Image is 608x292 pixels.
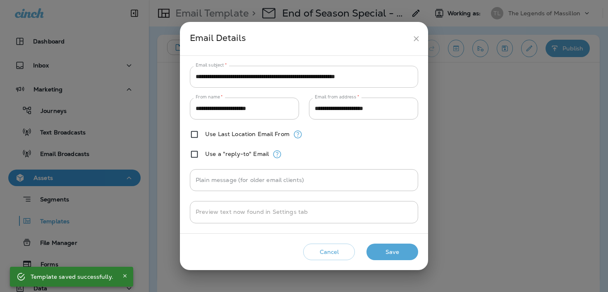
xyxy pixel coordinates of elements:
button: Save [366,244,418,261]
button: Close [120,271,130,281]
label: Use Last Location Email From [205,131,290,137]
div: Email Details [190,31,409,46]
label: Email from address [315,94,359,100]
button: Cancel [303,244,355,261]
label: Email subject [196,62,227,68]
div: Template saved successfully. [31,269,113,284]
label: From name [196,94,223,100]
button: close [409,31,424,46]
label: Use a "reply-to" Email [205,151,269,157]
